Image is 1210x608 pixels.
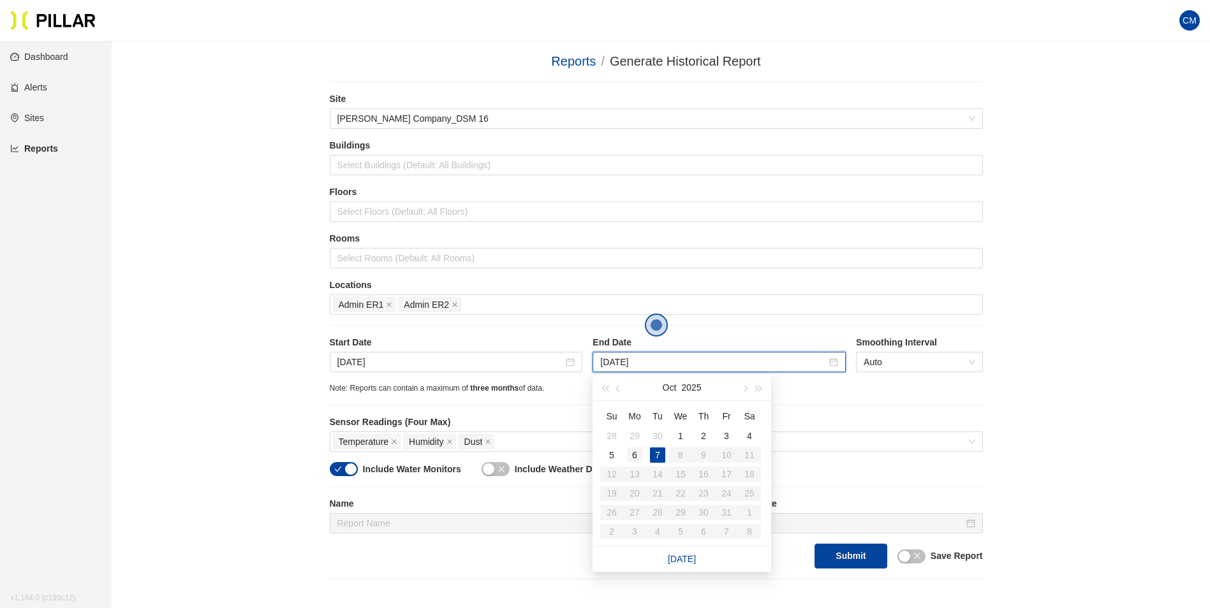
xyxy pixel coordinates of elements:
[696,428,711,444] div: 2
[681,375,701,400] button: 2025
[856,336,982,349] label: Smoothing Interval
[601,54,605,68] span: /
[610,54,761,68] span: Generate Historical Report
[669,426,692,445] td: 2025-10-01
[10,113,44,123] a: environmentSites
[337,355,564,369] input: Oct 5, 2025
[551,54,596,68] a: Reports
[10,143,58,154] a: line-chartReports
[498,465,505,473] span: close
[913,552,921,560] span: close
[446,438,453,446] span: close
[330,416,651,429] label: Sensor Readings (Four Max)
[330,279,983,292] label: Locations
[669,432,975,451] span: All Locations
[627,447,642,463] div: 6
[339,435,389,449] span: Temperature
[330,382,983,394] div: Note: Reports can contain a maximum of of data.
[646,426,669,445] td: 2025-09-30
[600,355,827,369] input: Oct 7, 2025
[330,185,983,199] label: Floors
[330,139,983,152] label: Buildings
[742,428,757,444] div: 4
[600,445,623,465] td: 2025-10-05
[668,554,696,564] a: [DATE]
[470,384,519,393] span: three months
[650,447,665,463] div: 7
[10,10,96,31] img: Pillar Technologies
[692,426,715,445] td: 2025-10-02
[1183,10,1197,31] span: CM
[600,406,623,426] th: Su
[334,465,342,473] span: check
[363,463,461,476] label: Include Water Monitors
[623,406,646,426] th: Mo
[646,406,669,426] th: Tu
[409,435,443,449] span: Humidity
[330,513,651,533] input: Report Name
[330,92,983,106] label: Site
[604,447,619,463] div: 5
[931,549,983,563] label: Save Report
[669,406,692,426] th: We
[337,109,975,128] span: Weitz Company_DSM 16
[452,301,458,309] span: close
[719,428,734,444] div: 3
[669,516,964,530] input: Oct 21, 2025
[391,438,397,446] span: close
[623,426,646,445] td: 2025-09-29
[715,406,738,426] th: Fr
[330,497,651,510] label: Name
[645,314,668,337] button: Open the dialog
[404,298,449,312] span: Admin ER2
[715,426,738,445] td: 2025-10-03
[330,336,583,349] label: Start Date
[464,435,483,449] span: Dust
[627,428,642,444] div: 29
[864,352,975,372] span: Auto
[661,416,983,429] label: Report Type
[646,445,669,465] td: 2025-10-07
[673,428,688,444] div: 1
[10,52,68,62] a: dashboardDashboard
[10,82,47,92] a: alertAlerts
[738,426,761,445] td: 2025-10-04
[815,544,887,568] button: Submit
[692,406,715,426] th: Th
[515,463,605,476] label: Include Weather Data
[593,336,846,349] label: End Date
[663,375,677,400] button: Oct
[330,232,983,245] label: Rooms
[738,406,761,426] th: Sa
[485,438,491,446] span: close
[650,428,665,444] div: 30
[604,428,619,444] div: 28
[623,445,646,465] td: 2025-10-06
[386,301,392,309] span: close
[600,426,623,445] td: 2025-09-28
[661,497,983,510] label: Public Link Expiration Date
[339,298,384,312] span: Admin ER1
